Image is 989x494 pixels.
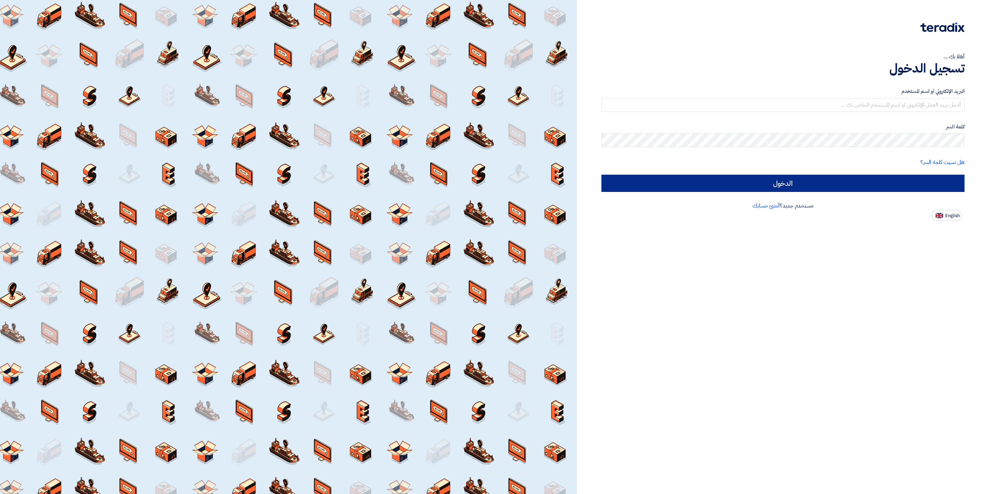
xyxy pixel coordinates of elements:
a: هل نسيت كلمة السر؟ [920,158,965,166]
label: كلمة السر [601,123,965,131]
div: أهلا بك ... [601,52,965,61]
h1: تسجيل الدخول [601,61,965,76]
div: مستخدم جديد؟ [601,202,965,210]
span: English [945,213,960,218]
label: البريد الإلكتروني او اسم المستخدم [601,87,965,95]
a: أنشئ حسابك [752,202,780,210]
input: أدخل بريد العمل الإلكتروني او اسم المستخدم الخاص بك ... [601,98,965,112]
img: en-US.png [936,213,943,218]
input: الدخول [601,175,965,192]
img: Teradix logo [920,22,965,32]
button: English [931,210,962,221]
